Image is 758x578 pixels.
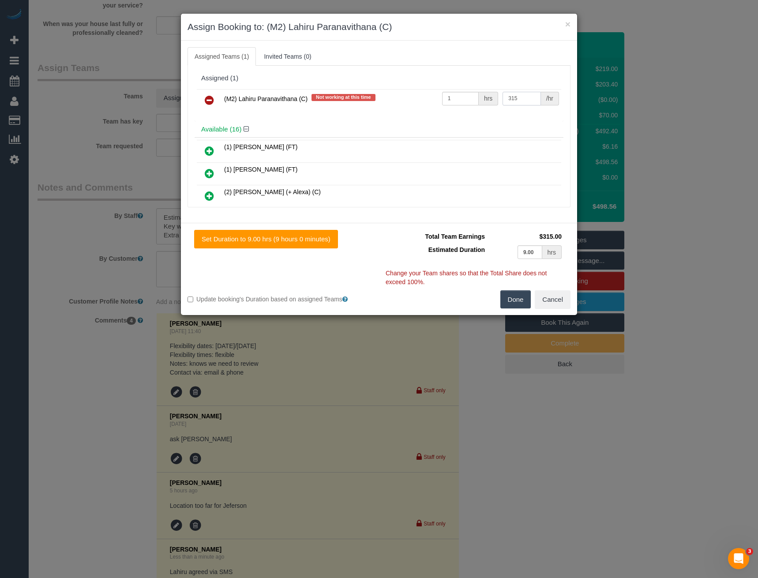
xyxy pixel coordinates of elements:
[224,95,308,102] span: (M2) Lahiru Paranavithana (C)
[224,188,321,195] span: (2) [PERSON_NAME] (+ Alexa) (C)
[188,297,193,302] input: Update booking's Duration based on assigned Teams
[428,246,485,253] span: Estimated Duration
[386,230,487,243] td: Total Team Earnings
[565,19,570,29] button: ×
[188,20,570,34] h3: Assign Booking to: (M2) Lahiru Paranavithana (C)
[201,126,557,133] h4: Available (16)
[535,290,570,309] button: Cancel
[487,230,564,243] td: $315.00
[541,92,559,105] div: /hr
[224,166,297,173] span: (1) [PERSON_NAME] (FT)
[201,75,557,82] div: Assigned (1)
[188,295,372,304] label: Update booking's Duration based on assigned Teams
[257,47,318,66] a: Invited Teams (0)
[728,548,749,569] iframe: Intercom live chat
[224,143,297,150] span: (1) [PERSON_NAME] (FT)
[188,47,256,66] a: Assigned Teams (1)
[479,92,498,105] div: hrs
[746,548,753,555] span: 3
[500,290,531,309] button: Done
[542,245,562,259] div: hrs
[311,94,375,101] span: Not working at this time
[194,230,338,248] button: Set Duration to 9.00 hrs (9 hours 0 minutes)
